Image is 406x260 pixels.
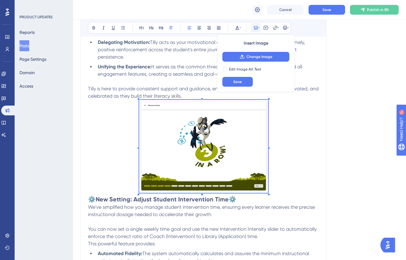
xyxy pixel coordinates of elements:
[88,241,156,247] span: This powerful feature provides:
[88,196,236,203] strong: ⚙️New Setting: Adjust Student Intervention Time⚙️
[88,226,318,239] span: You can now set a single weekly time goal and use the new Intervention Intensity slider to automa...
[88,204,316,217] span: We've simplified how you manage student intervention time, ensuring every learner receives the pr...
[19,54,46,65] button: Page Settings
[14,2,38,9] span: Need Help?
[279,7,292,12] span: Cancel
[229,67,261,72] span: Edit Image Alt Text
[98,39,306,60] span: Tilly acts as your motivational co-pilot, automatically delivering timely, positive reinforcement...
[233,79,242,84] span: Save
[367,7,389,12] span: Publish in EN
[244,40,268,47] span: Insert Image
[88,86,320,99] span: Tilly is here to provide consistent support and guidance, ensuring your students feel safe, motiv...
[222,77,253,87] button: Save
[98,64,303,77] span: It serves as the common thread connecting the Map, Library, and all engagement features, creating...
[98,251,142,256] strong: Automated Fidelity:
[19,81,33,92] button: Access
[19,67,35,78] button: Domain
[309,5,345,15] button: Save
[323,7,331,12] span: Save
[350,5,399,15] button: Publish in EN
[19,15,53,20] div: PRODUCT UPDATES
[98,39,150,45] strong: Delegating Motivation:
[267,5,304,15] button: Cancel
[98,64,151,70] strong: Unifying the Experience:
[246,54,272,59] span: Change Image
[222,52,289,62] button: Change Image
[19,27,35,38] button: Reports
[41,3,45,8] div: 9+
[380,236,399,254] iframe: UserGuiding AI Assistant Launcher
[19,40,29,51] button: Posts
